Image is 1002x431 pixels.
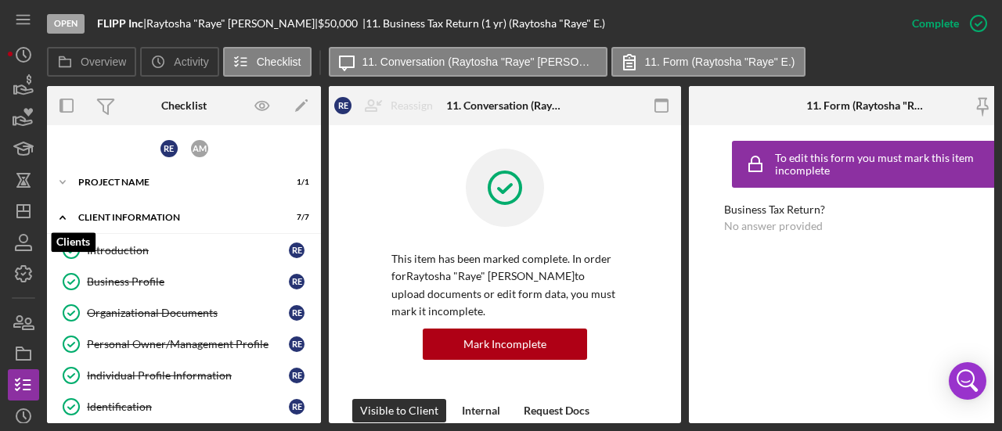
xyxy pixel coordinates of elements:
[352,399,446,422] button: Visible to Client
[289,399,305,415] div: R E
[97,17,146,30] div: |
[289,336,305,352] div: R E
[806,99,924,112] div: 11. Form (Raytosha "Raye" E.)
[140,47,218,77] button: Activity
[362,17,605,30] div: | 11. Business Tax Return (1 yr) (Raytosha "Raye" E.)
[724,220,823,232] div: No answer provided
[87,275,289,288] div: Business Profile
[645,56,795,68] label: 11. Form (Raytosha "Raye" E.)
[896,8,994,39] button: Complete
[87,244,289,257] div: Introduction
[87,400,289,413] div: Identification
[81,56,126,68] label: Overview
[334,97,351,114] div: R E
[47,47,136,77] button: Overview
[949,362,986,400] div: Open Intercom Messenger
[289,242,305,258] div: R E
[78,178,270,187] div: Project Name
[524,399,589,422] div: Request Docs
[78,213,270,222] div: Client Information
[97,16,143,30] b: FLIPP Inc
[329,47,607,77] button: 11. Conversation (Raytosha "Raye" [PERSON_NAME])
[289,368,305,383] div: R E
[87,307,289,319] div: Organizational Documents
[281,178,309,187] div: 1 / 1
[87,369,289,382] div: Individual Profile Information
[55,297,313,329] a: Organizational DocumentsRE
[423,329,587,360] button: Mark Incomplete
[391,250,618,321] p: This item has been marked complete. In order for Raytosha "Raye" [PERSON_NAME] to upload document...
[257,56,301,68] label: Checklist
[516,399,597,422] button: Request Docs
[191,140,208,157] div: A M
[55,266,313,297] a: Business ProfileRE
[326,90,449,121] button: REReassign
[174,56,208,68] label: Activity
[55,329,313,360] a: Personal Owner/Management ProfileRE
[55,360,313,391] a: Individual Profile InformationRE
[318,16,358,30] span: $50,000
[281,213,309,222] div: 7 / 7
[775,152,994,177] div: To edit this form you must mark this item incomplete
[289,274,305,289] div: R E
[912,8,959,39] div: Complete
[289,305,305,321] div: R E
[223,47,312,77] button: Checklist
[362,56,597,68] label: 11. Conversation (Raytosha "Raye" [PERSON_NAME])
[55,235,313,266] a: IntroductionRE
[55,391,313,422] a: IdentificationRE
[360,399,438,422] div: Visible to Client
[160,140,178,157] div: R E
[161,99,207,112] div: Checklist
[454,399,508,422] button: Internal
[47,14,85,34] div: Open
[391,90,433,121] div: Reassign
[87,338,289,350] div: Personal Owner/Management Profile
[462,399,500,422] div: Internal
[146,17,318,30] div: Raytosha "Raye" [PERSON_NAME] |
[446,99,564,112] div: 11. Conversation (Raytosha "Raye" [PERSON_NAME])
[463,329,546,360] div: Mark Incomplete
[611,47,806,77] button: 11. Form (Raytosha "Raye" E.)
